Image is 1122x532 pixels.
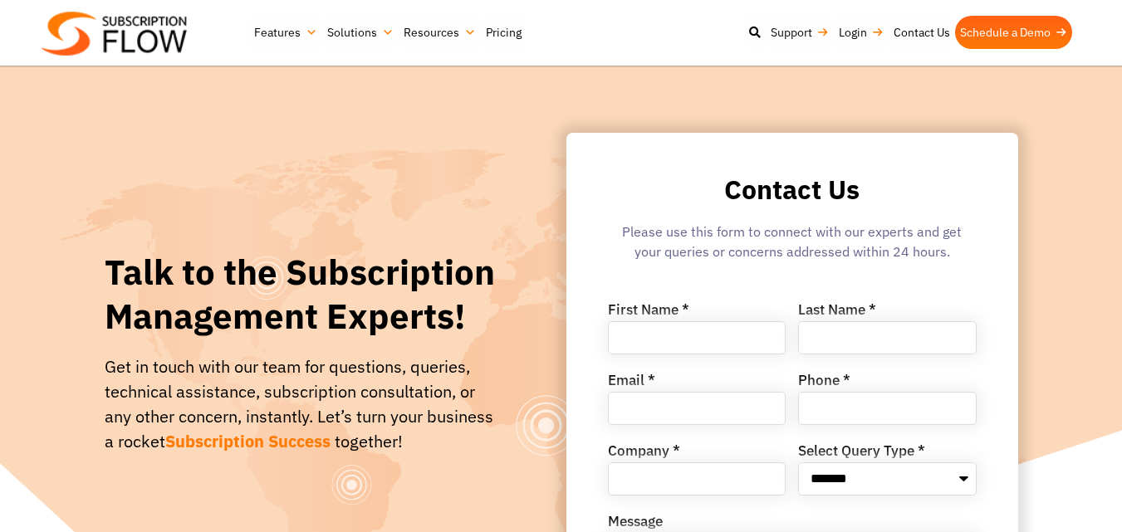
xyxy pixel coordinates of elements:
[955,16,1072,49] a: Schedule a Demo
[766,16,834,49] a: Support
[105,354,504,454] div: Get in touch with our team for questions, queries, technical assistance, subscription consultatio...
[322,16,399,49] a: Solutions
[608,222,977,270] div: Please use this form to connect with our experts and get your queries or concerns addressed withi...
[798,444,925,462] label: Select Query Type *
[798,373,850,392] label: Phone *
[608,303,689,321] label: First Name *
[481,16,527,49] a: Pricing
[608,174,977,205] h2: Contact Us
[798,303,876,321] label: Last Name *
[42,12,187,56] img: Subscriptionflow
[165,430,331,452] span: Subscription Success
[889,16,955,49] a: Contact Us
[834,16,889,49] a: Login
[249,16,322,49] a: Features
[608,444,680,462] label: Company *
[105,251,504,338] h1: Talk to the Subscription Management Experts!
[608,373,655,392] label: Email *
[399,16,481,49] a: Resources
